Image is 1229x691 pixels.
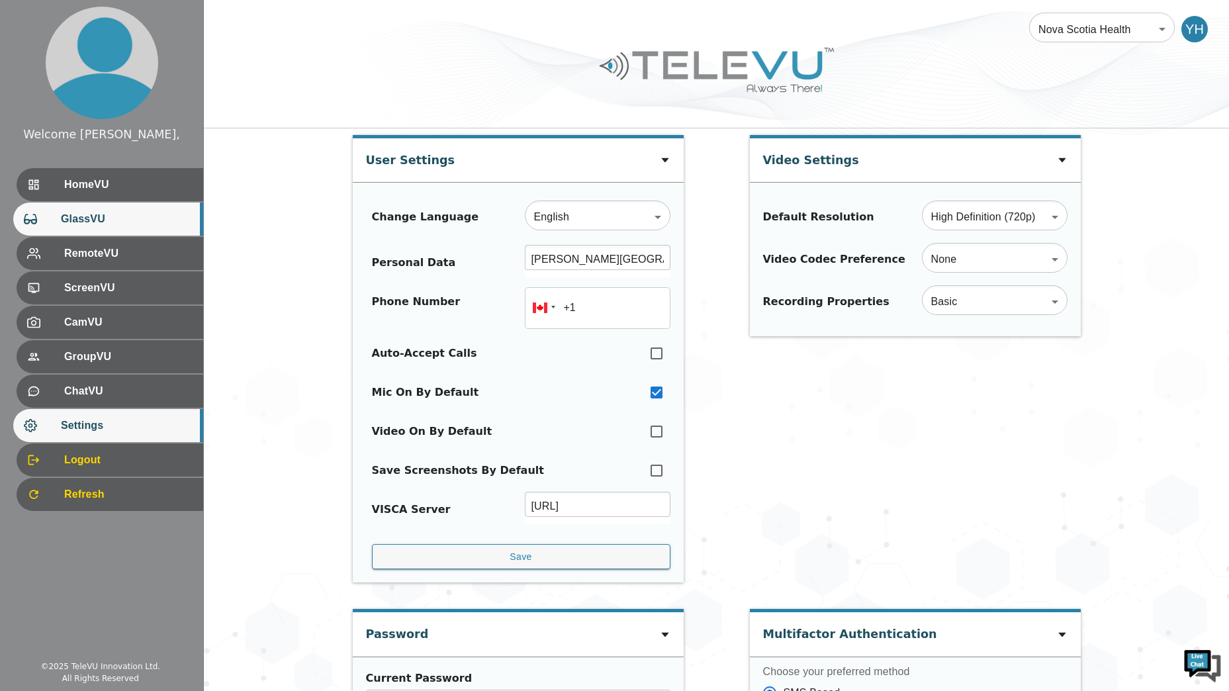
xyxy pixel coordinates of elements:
[763,138,859,175] div: Video Settings
[17,271,203,304] div: ScreenVU
[1183,645,1222,684] img: Chat Widget
[64,280,193,296] span: ScreenVU
[17,340,203,373] div: GroupVU
[64,349,193,365] span: GroupVU
[366,612,429,649] div: Password
[372,209,479,225] div: Change Language
[46,7,158,119] img: profile.png
[372,544,670,570] button: Save
[77,167,183,300] span: We're online!
[217,7,249,38] div: Minimize live chat window
[17,375,203,408] div: ChatVU
[17,478,203,511] div: Refresh
[372,294,461,322] div: Phone Number
[372,255,456,271] div: Personal Data
[372,463,544,479] div: Save Screenshots By Default
[372,424,492,439] div: Video On By Default
[763,612,937,649] div: Multifactor Authentication
[525,287,670,329] input: 1 (702) 123-4567
[525,287,559,329] div: Canada: + 1
[23,62,56,95] img: d_736959983_company_1615157101543_736959983
[64,452,193,468] span: Logout
[61,418,193,434] span: Settings
[372,502,451,518] div: VISCA Server
[69,69,222,87] div: Chat with us now
[64,177,193,193] span: HomeVU
[366,670,664,686] div: Current Password
[13,409,203,442] div: Settings
[922,199,1068,236] div: High Definition (720p)
[598,42,836,97] img: Logo
[763,664,1068,679] label: Choose your preferred method
[1029,11,1175,48] div: Nova Scotia Health
[922,241,1068,278] div: None
[763,294,889,310] div: Recording Properties
[62,672,139,684] div: All Rights Reserved
[23,126,180,143] div: Welcome [PERSON_NAME],
[17,237,203,270] div: RemoteVU
[13,203,203,236] div: GlassVU
[922,283,1068,320] div: Basic
[1181,16,1208,42] div: YH
[366,138,455,175] div: User Settings
[64,246,193,261] span: RemoteVU
[17,443,203,477] div: Logout
[17,306,203,339] div: CamVU
[372,385,479,400] div: Mic On By Default
[64,486,193,502] span: Refresh
[40,661,160,672] div: © 2025 TeleVU Innovation Ltd.
[7,361,252,408] textarea: Type your message and hit 'Enter'
[61,211,193,227] span: GlassVU
[17,168,203,201] div: HomeVU
[763,252,905,267] div: Video Codec Preference
[763,209,874,225] div: Default Resolution
[64,383,193,399] span: ChatVU
[372,345,477,361] div: Auto-Accept Calls
[64,314,193,330] span: CamVU
[525,199,670,236] div: English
